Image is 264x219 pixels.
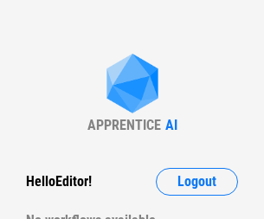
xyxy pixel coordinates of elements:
span: Logout [177,175,216,189]
button: Logout [156,168,238,196]
div: Hello Editor ! [26,168,92,196]
img: Apprentice AI [98,54,167,117]
div: APPRENTICE [87,117,161,133]
div: AI [165,117,177,133]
